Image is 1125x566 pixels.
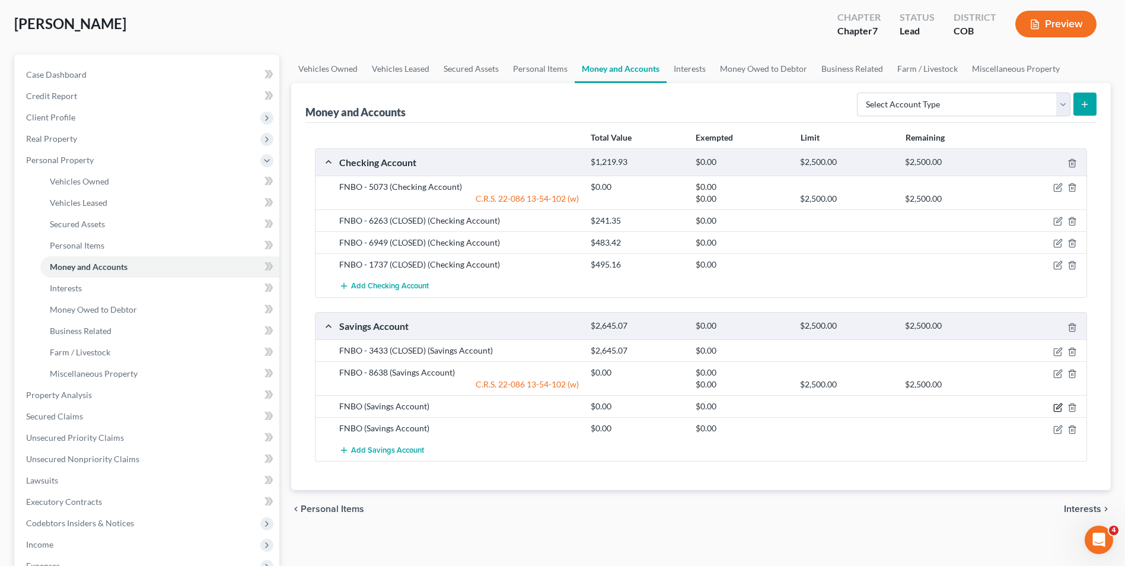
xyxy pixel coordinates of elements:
[50,368,138,379] span: Miscellaneous Property
[906,132,945,142] strong: Remaining
[40,192,279,214] a: Vehicles Leased
[26,433,124,443] span: Unsecured Priority Claims
[17,449,279,470] a: Unsecured Nonpriority Claims
[899,320,1004,332] div: $2,500.00
[1064,504,1111,514] button: Interests chevron_right
[26,539,53,549] span: Income
[690,379,795,390] div: $0.00
[794,193,899,205] div: $2,500.00
[26,475,58,485] span: Lawsuits
[333,259,585,271] div: FNBO - 1737 (CLOSED) (Checking Account)
[899,193,1004,205] div: $2,500.00
[436,55,506,83] a: Secured Assets
[585,259,690,271] div: $495.16
[40,256,279,278] a: Money and Accounts
[667,55,713,83] a: Interests
[50,198,107,208] span: Vehicles Leased
[14,15,126,32] span: [PERSON_NAME]
[1085,526,1113,554] iframe: Intercom live chat
[339,275,429,297] button: Add Checking Account
[837,11,881,24] div: Chapter
[291,504,301,514] i: chevron_left
[690,422,795,434] div: $0.00
[1015,11,1097,37] button: Preview
[40,342,279,363] a: Farm / Livestock
[351,282,429,291] span: Add Checking Account
[333,400,585,412] div: FNBO (Savings Account)
[690,215,795,227] div: $0.00
[585,367,690,379] div: $0.00
[585,422,690,434] div: $0.00
[26,69,87,80] span: Case Dashboard
[50,262,128,272] span: Money and Accounts
[339,439,424,461] button: Add Savings Account
[585,237,690,249] div: $483.42
[690,157,795,168] div: $0.00
[50,176,109,186] span: Vehicles Owned
[17,85,279,107] a: Credit Report
[690,259,795,271] div: $0.00
[690,345,795,357] div: $0.00
[26,497,102,507] span: Executory Contracts
[591,132,632,142] strong: Total Value
[40,235,279,256] a: Personal Items
[26,155,94,165] span: Personal Property
[50,283,82,293] span: Interests
[1101,504,1111,514] i: chevron_right
[17,406,279,427] a: Secured Claims
[26,454,139,464] span: Unsecured Nonpriority Claims
[690,367,795,379] div: $0.00
[50,326,111,336] span: Business Related
[713,55,814,83] a: Money Owed to Debtor
[305,105,406,119] div: Money and Accounts
[690,320,795,332] div: $0.00
[17,64,279,85] a: Case Dashboard
[794,157,899,168] div: $2,500.00
[899,379,1004,390] div: $2,500.00
[890,55,965,83] a: Farm / Livestock
[837,24,881,38] div: Chapter
[351,446,424,455] span: Add Savings Account
[26,91,77,101] span: Credit Report
[1109,526,1118,535] span: 4
[26,411,83,421] span: Secured Claims
[333,215,585,227] div: FNBO - 6263 (CLOSED) (Checking Account)
[301,504,364,514] span: Personal Items
[17,491,279,513] a: Executory Contracts
[50,219,105,229] span: Secured Assets
[585,181,690,193] div: $0.00
[50,304,137,314] span: Money Owed to Debtor
[333,379,585,390] div: C.R.S. 22-086 13-54-102 (w)
[17,427,279,449] a: Unsecured Priority Claims
[333,156,585,168] div: Checking Account
[17,470,279,491] a: Lawsuits
[801,132,820,142] strong: Limit
[690,237,795,249] div: $0.00
[900,11,935,24] div: Status
[333,181,585,193] div: FNBO - 5073 (Checking Account)
[40,363,279,384] a: Miscellaneous Property
[575,55,667,83] a: Money and Accounts
[965,55,1067,83] a: Miscellaneous Property
[585,157,690,168] div: $1,219.93
[333,345,585,357] div: FNBO - 3433 (CLOSED) (Savings Account)
[696,132,733,142] strong: Exempted
[690,400,795,412] div: $0.00
[794,379,899,390] div: $2,500.00
[954,24,996,38] div: COB
[333,237,585,249] div: FNBO - 6949 (CLOSED) (Checking Account)
[794,320,899,332] div: $2,500.00
[291,55,365,83] a: Vehicles Owned
[50,347,110,357] span: Farm / Livestock
[1064,504,1101,514] span: Interests
[40,278,279,299] a: Interests
[585,215,690,227] div: $241.35
[814,55,890,83] a: Business Related
[690,193,795,205] div: $0.00
[365,55,436,83] a: Vehicles Leased
[333,193,585,205] div: C.R.S. 22-086 13-54-102 (w)
[585,320,690,332] div: $2,645.07
[40,171,279,192] a: Vehicles Owned
[17,384,279,406] a: Property Analysis
[50,240,104,250] span: Personal Items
